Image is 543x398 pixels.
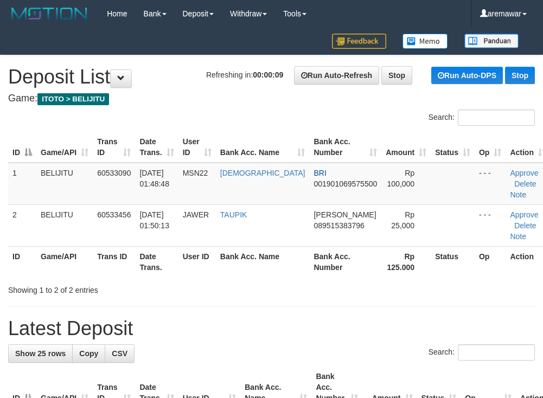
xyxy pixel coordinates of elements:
span: [PERSON_NAME] [314,210,376,219]
a: Stop [505,67,535,84]
div: Showing 1 to 2 of 2 entries [8,280,218,296]
span: Rp 25,000 [391,210,414,230]
th: Rp 125.000 [381,246,431,277]
h4: Game: [8,93,535,104]
th: ID [8,246,36,277]
span: 60533090 [97,169,131,177]
th: Bank Acc. Number: activate to sort column ascending [309,132,381,163]
h1: Deposit List [8,66,535,88]
span: Copy 089515383796 to clipboard [314,221,364,230]
h1: Latest Deposit [8,318,535,339]
span: [DATE] 01:50:13 [139,210,169,230]
th: User ID [178,246,216,277]
a: [DEMOGRAPHIC_DATA] [220,169,305,177]
span: BRI [314,169,326,177]
span: Show 25 rows [15,349,66,358]
th: Trans ID: activate to sort column ascending [93,132,135,163]
a: Run Auto-Refresh [294,66,379,85]
th: Date Trans.: activate to sort column ascending [135,132,178,163]
img: Button%20Memo.svg [403,34,448,49]
th: Op: activate to sort column ascending [475,132,506,163]
span: Copy [79,349,98,358]
a: Approve [510,210,538,219]
label: Search: [429,344,535,361]
td: BELIJITU [36,204,93,246]
th: User ID: activate to sort column ascending [178,132,216,163]
a: Run Auto-DPS [431,67,503,84]
a: Delete [514,179,536,188]
span: CSV [112,349,127,358]
a: TAUPIK [220,210,247,219]
a: Copy [72,344,105,363]
a: Note [510,232,526,241]
td: BELIJITU [36,163,93,205]
a: CSV [105,344,135,363]
td: 2 [8,204,36,246]
td: - - - [475,204,506,246]
th: Bank Acc. Name: activate to sort column ascending [216,132,310,163]
label: Search: [429,110,535,126]
td: - - - [475,163,506,205]
th: Amount: activate to sort column ascending [381,132,431,163]
th: Game/API [36,246,93,277]
th: Game/API: activate to sort column ascending [36,132,93,163]
span: 60533456 [97,210,131,219]
a: Show 25 rows [8,344,73,363]
th: Date Trans. [135,246,178,277]
th: Status: activate to sort column ascending [431,132,475,163]
img: panduan.png [464,34,519,48]
span: Copy 001901069575500 to clipboard [314,179,377,188]
img: MOTION_logo.png [8,5,91,22]
input: Search: [458,344,535,361]
img: Feedback.jpg [332,34,386,49]
th: Op [475,246,506,277]
th: ID: activate to sort column descending [8,132,36,163]
th: Trans ID [93,246,135,277]
td: 1 [8,163,36,205]
th: Bank Acc. Name [216,246,310,277]
a: Stop [381,66,412,85]
span: [DATE] 01:48:48 [139,169,169,188]
span: Rp 100,000 [387,169,415,188]
a: Note [510,190,526,199]
th: Status [431,246,475,277]
a: Approve [510,169,538,177]
a: Delete [514,221,536,230]
span: ITOTO > BELIJITU [37,93,109,105]
span: Refreshing in: [206,70,283,79]
strong: 00:00:09 [253,70,283,79]
input: Search: [458,110,535,126]
th: Bank Acc. Number [309,246,381,277]
span: JAWER [183,210,209,219]
span: MSN22 [183,169,208,177]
